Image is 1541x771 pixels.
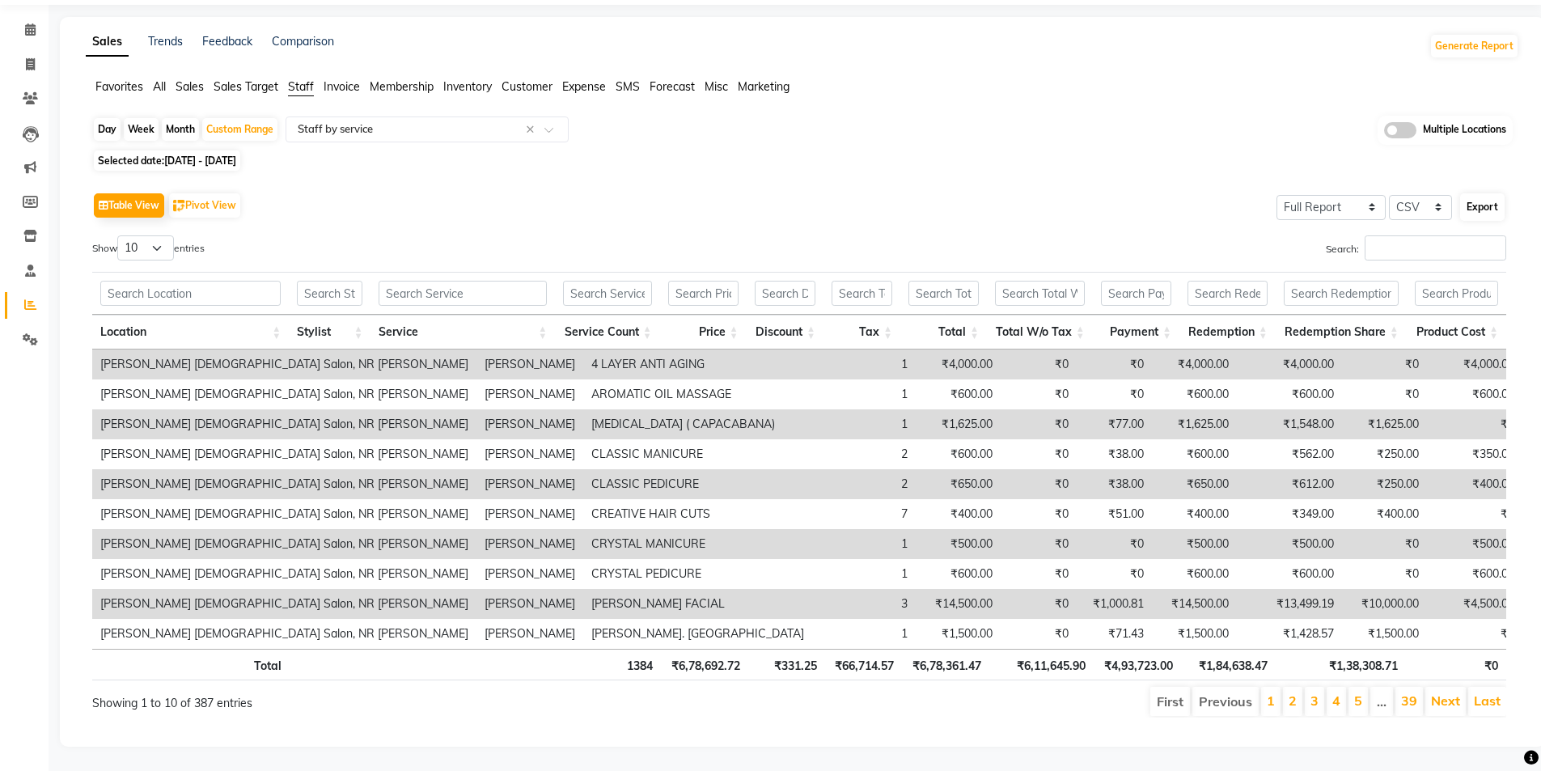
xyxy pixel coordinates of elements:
td: ₹0 [1342,349,1427,379]
td: [PERSON_NAME] [DEMOGRAPHIC_DATA] Salon, NR [PERSON_NAME] [92,439,476,469]
td: ₹0 [1001,499,1077,529]
td: [PERSON_NAME] [476,349,583,379]
div: Showing 1 to 10 of 387 entries [92,685,667,712]
button: Pivot View [169,193,240,218]
th: ₹331.25 [748,649,826,680]
th: 1384 [557,649,662,680]
a: 5 [1354,693,1362,709]
span: Membership [370,79,434,94]
td: ₹4,000.00 [916,349,1001,379]
td: ₹4,000.00 [1237,349,1342,379]
label: Search: [1326,235,1506,261]
th: Redemption: activate to sort column ascending [1179,315,1276,349]
td: ₹600.00 [1152,439,1237,469]
td: ₹1,500.00 [916,619,1001,649]
td: 1 [812,379,916,409]
td: 3 [812,589,916,619]
td: ₹1,625.00 [1342,409,1427,439]
th: ₹4,93,723.00 [1094,649,1180,680]
td: ₹1,000.81 [1077,589,1152,619]
td: [PERSON_NAME] [DEMOGRAPHIC_DATA] Salon, NR [PERSON_NAME] [92,349,476,379]
span: All [153,79,166,94]
td: [PERSON_NAME]. [GEOGRAPHIC_DATA] [583,619,812,649]
input: Search Total W/o Tax [995,281,1085,306]
td: ₹0 [1342,529,1427,559]
td: ₹600.00 [1237,379,1342,409]
a: Comparison [272,34,334,49]
td: AROMATIC OIL MASSAGE [583,379,812,409]
td: ₹350.00 [1427,439,1522,469]
input: Search Price [668,281,739,306]
td: ₹51.00 [1077,499,1152,529]
td: [PERSON_NAME] [DEMOGRAPHIC_DATA] Salon, NR [PERSON_NAME] [92,469,476,499]
td: ₹0 [1342,379,1427,409]
th: ₹6,78,361.47 [902,649,989,680]
td: ₹349.00 [1237,499,1342,529]
td: ₹0 [1427,619,1522,649]
td: [PERSON_NAME] [DEMOGRAPHIC_DATA] Salon, NR [PERSON_NAME] [92,379,476,409]
td: [MEDICAL_DATA] ( CAPACABANA) [583,409,812,439]
td: ₹14,500.00 [916,589,1001,619]
td: ₹500.00 [916,529,1001,559]
td: ₹0 [1077,379,1152,409]
th: Total: activate to sort column ascending [900,315,987,349]
input: Search Redemption [1188,281,1268,306]
td: [PERSON_NAME] [476,469,583,499]
td: ₹0 [1001,409,1077,439]
td: ₹0 [1077,559,1152,589]
button: Table View [94,193,164,218]
td: ₹71.43 [1077,619,1152,649]
input: Search Total [908,281,979,306]
input: Search Location [100,281,281,306]
td: [PERSON_NAME] [476,589,583,619]
th: ₹66,714.57 [825,649,902,680]
td: ₹600.00 [1237,559,1342,589]
td: 2 [812,469,916,499]
td: ₹0 [1001,379,1077,409]
td: ₹500.00 [1152,529,1237,559]
a: Last [1474,693,1501,709]
span: Forecast [650,79,695,94]
span: Sales Target [214,79,278,94]
td: ₹600.00 [916,559,1001,589]
td: ₹1,500.00 [1342,619,1427,649]
a: Next [1431,693,1460,709]
td: ₹612.00 [1237,469,1342,499]
th: Discount: activate to sort column ascending [747,315,823,349]
div: Day [94,118,121,141]
td: ₹650.00 [916,469,1001,499]
td: [PERSON_NAME] [DEMOGRAPHIC_DATA] Salon, NR [PERSON_NAME] [92,529,476,559]
span: Sales [176,79,204,94]
td: [PERSON_NAME] [476,529,583,559]
td: [PERSON_NAME] [DEMOGRAPHIC_DATA] Salon, NR [PERSON_NAME] [92,589,476,619]
td: ₹1,625.00 [1152,409,1237,439]
span: Favorites [95,79,143,94]
span: Expense [562,79,606,94]
th: ₹6,78,692.72 [661,649,747,680]
input: Search Tax [832,281,892,306]
select: Showentries [117,235,174,261]
span: Multiple Locations [1423,122,1506,138]
div: Month [162,118,199,141]
td: ₹4,000.00 [1427,349,1522,379]
td: ₹250.00 [1342,469,1427,499]
td: 2 [812,439,916,469]
a: 3 [1310,693,1319,709]
td: ₹1,428.57 [1237,619,1342,649]
td: 1 [812,529,916,559]
span: [DATE] - [DATE] [164,155,236,167]
td: ₹0 [1342,559,1427,589]
td: ₹0 [1001,439,1077,469]
th: Payment: activate to sort column ascending [1093,315,1179,349]
td: [PERSON_NAME] [476,379,583,409]
input: Search: [1365,235,1506,261]
input: Search Service [379,281,547,306]
span: Inventory [443,79,492,94]
td: ₹400.00 [1427,469,1522,499]
td: ₹0 [1077,349,1152,379]
td: ₹500.00 [1427,529,1522,559]
td: CREATIVE HAIR CUTS [583,499,812,529]
span: Misc [705,79,728,94]
td: ₹500.00 [1237,529,1342,559]
td: ₹250.00 [1342,439,1427,469]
